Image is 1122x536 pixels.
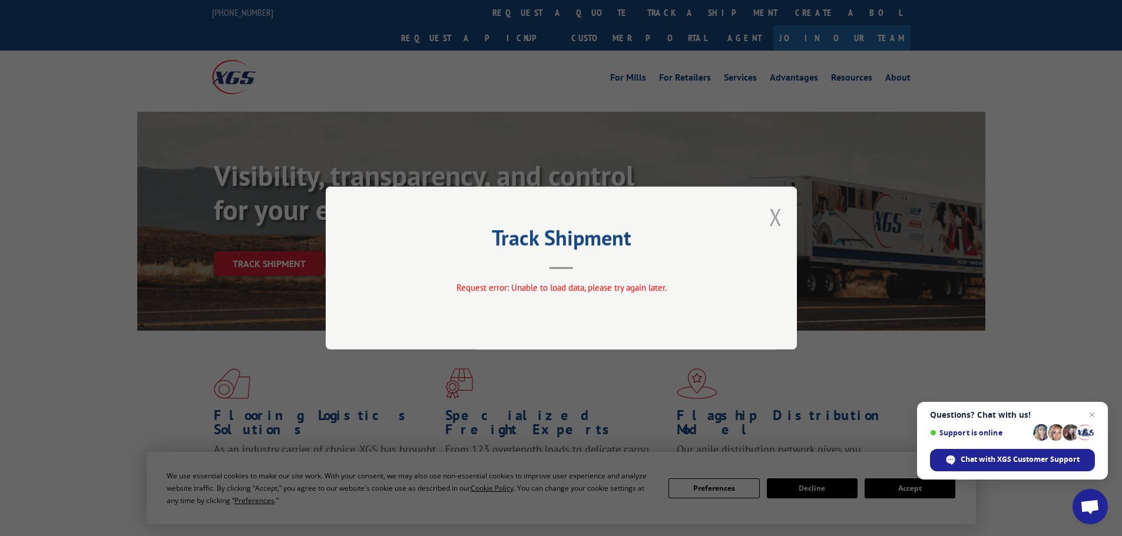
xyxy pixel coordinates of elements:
button: Close modal [769,201,782,232]
div: Open chat [1073,489,1108,524]
div: Chat with XGS Customer Support [930,449,1095,471]
span: Questions? Chat with us! [930,410,1095,420]
span: Support is online [930,428,1029,437]
span: Request error: Unable to load data, please try again later. [456,282,666,293]
span: Close chat [1085,408,1099,422]
span: Chat with XGS Customer Support [961,454,1080,465]
h2: Track Shipment [385,229,738,252]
